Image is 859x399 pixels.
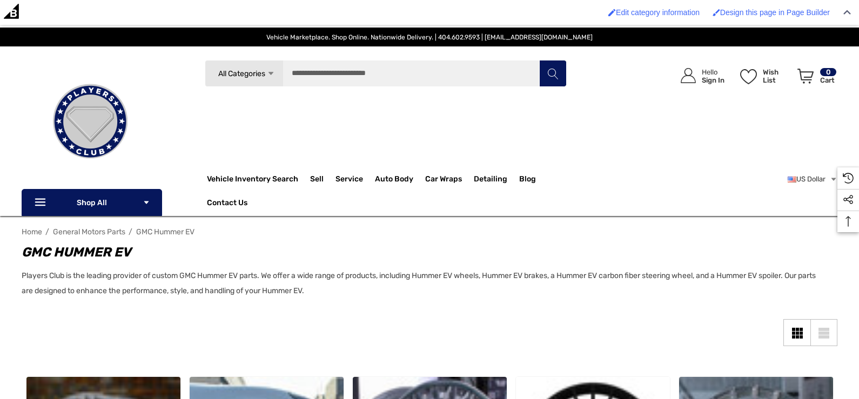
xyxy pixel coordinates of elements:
svg: Icon Arrow Down [143,199,150,206]
svg: Icon Line [33,197,50,209]
a: All Categories Icon Arrow Down Icon Arrow Up [205,60,283,87]
a: Wish List Wish List [735,57,793,94]
a: Car Wraps [425,168,474,190]
svg: Social Media [843,194,854,205]
a: General Motors Parts [53,227,125,236]
nav: Breadcrumb [22,222,837,241]
p: Sign In [702,76,724,84]
svg: Review Your Cart [797,69,814,84]
span: Auto Body [375,174,413,186]
a: Edit category information [603,3,705,22]
a: Service [335,168,375,190]
svg: Recently Viewed [843,173,854,184]
svg: Wish List [740,69,757,84]
a: USD [788,168,837,190]
a: Sign in [668,57,730,94]
button: Search [539,60,566,87]
span: All Categories [218,69,265,78]
a: Design this page in Page Builder [707,3,835,22]
a: Detailing [474,168,519,190]
a: Grid View [783,319,810,346]
p: Hello [702,68,724,76]
p: Players Club is the leading provider of custom GMC Hummer EV parts. We offer a wide range of prod... [22,268,827,299]
p: Shop All [22,189,162,216]
svg: Icon Arrow Down [267,70,275,78]
a: Sell [310,168,335,190]
a: Contact Us [207,198,247,210]
span: Sell [310,174,324,186]
a: Auto Body [375,168,425,190]
span: Car Wraps [425,174,462,186]
span: Service [335,174,363,186]
h1: GMC Hummer EV [22,242,827,262]
span: Vehicle Marketplace. Shop Online. Nationwide Delivery. | 404.602.9593 | [EMAIL_ADDRESS][DOMAIN_NAME] [266,33,593,41]
span: Design this page in Page Builder [720,8,830,17]
svg: Top [837,216,859,227]
p: 0 [820,68,836,76]
a: Cart with 0 items [793,57,837,99]
svg: Icon User Account [681,68,696,83]
span: Edit category information [616,8,700,17]
a: Vehicle Inventory Search [207,174,298,186]
p: Wish List [763,68,791,84]
img: Players Club | Cars For Sale [36,67,144,175]
a: GMC Hummer EV [136,227,194,236]
p: Cart [820,76,836,84]
a: List View [810,319,837,346]
a: Home [22,227,42,236]
span: Detailing [474,174,507,186]
a: Blog [519,174,536,186]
